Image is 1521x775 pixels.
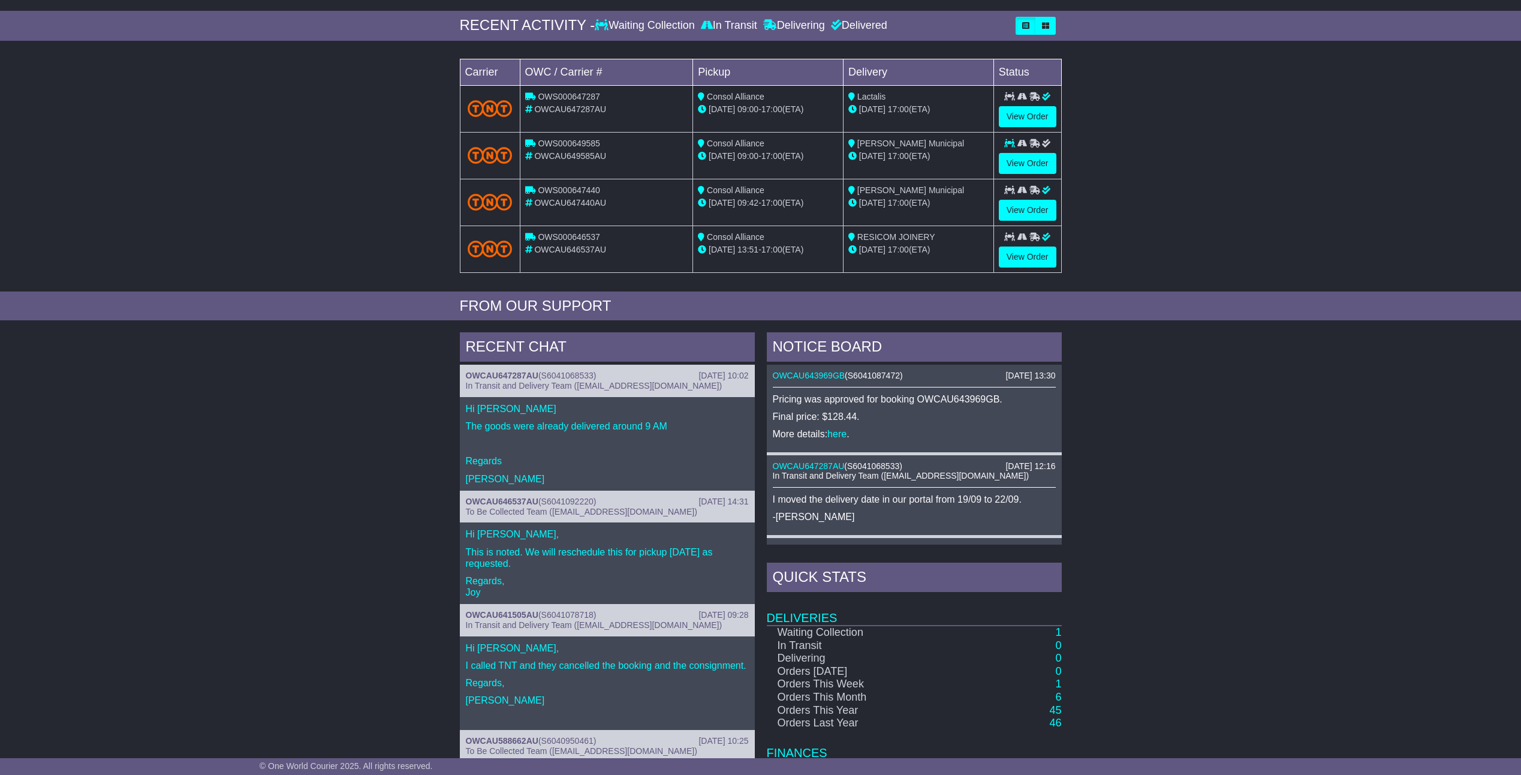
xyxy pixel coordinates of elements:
[888,245,909,254] span: 17:00
[857,139,964,148] span: [PERSON_NAME] Municipal
[466,381,722,390] span: In Transit and Delivery Team ([EMAIL_ADDRESS][DOMAIN_NAME])
[767,595,1062,626] td: Deliveries
[260,761,433,771] span: © One World Courier 2025. All rights reserved.
[698,610,748,620] div: [DATE] 09:28
[1055,678,1061,690] a: 1
[466,677,749,689] p: Regards,
[737,198,758,208] span: 09:42
[707,185,764,195] span: Consol Alliance
[1005,461,1055,471] div: [DATE] 12:16
[468,147,513,163] img: TNT_Domestic.png
[466,736,749,746] div: ( )
[773,371,845,380] a: OWCAU643969GB
[767,730,1062,761] td: Finances
[767,704,945,717] td: Orders This Year
[466,371,538,380] a: OWCAU647287AU
[773,461,1056,471] div: ( )
[698,19,760,32] div: In Transit
[466,610,749,620] div: ( )
[707,139,764,148] span: Consol Alliance
[827,429,847,439] a: here
[460,332,755,365] div: RECENT CHAT
[466,746,697,756] span: To Be Collected Team ([EMAIL_ADDRESS][DOMAIN_NAME])
[857,92,886,101] span: Lactalis
[767,652,945,665] td: Delivering
[828,19,887,32] div: Delivered
[468,241,513,257] img: TNT_Domestic.png
[534,198,606,208] span: OWCAU647440AU
[761,151,782,161] span: 17:00
[466,575,749,598] p: Regards, Joy
[1055,691,1061,703] a: 6
[773,544,845,554] a: OWCAU647287AU
[541,736,594,746] span: S6040950461
[773,428,1056,440] p: More details: .
[541,497,594,506] span: S6041092220
[466,455,749,467] p: Regards
[767,563,1062,595] div: Quick Stats
[993,59,1061,85] td: Status
[466,497,538,506] a: OWCAU646537AU
[773,544,1056,554] div: ( )
[1005,371,1055,381] div: [DATE] 13:30
[888,198,909,208] span: 17:00
[773,471,1029,480] span: In Transit and Delivery Team ([EMAIL_ADDRESS][DOMAIN_NAME])
[466,736,538,746] a: OWCAU588662AU
[737,245,758,254] span: 13:51
[466,642,749,654] p: Hi [PERSON_NAME],
[541,610,594,620] span: S6041078718
[520,59,693,85] td: OWC / Carrier #
[693,59,844,85] td: Pickup
[767,691,945,704] td: Orders This Month
[888,151,909,161] span: 17:00
[1055,626,1061,638] a: 1
[848,371,900,380] span: S6041087472
[761,198,782,208] span: 17:00
[466,610,538,620] a: OWCAU641505AU
[466,507,697,516] span: To Be Collected Team ([EMAIL_ADDRESS][DOMAIN_NAME])
[857,185,964,195] span: [PERSON_NAME] Municipal
[534,104,606,114] span: OWCAU647287AU
[857,232,935,242] span: RESICOM JOINERY
[707,92,764,101] span: Consol Alliance
[698,197,838,209] div: - (ETA)
[534,245,606,254] span: OWCAU646537AU
[460,17,595,34] div: RECENT ACTIVITY -
[1005,544,1055,554] div: [DATE] 10:01
[737,104,758,114] span: 09:00
[538,92,600,101] span: OWS000647287
[707,232,764,242] span: Consol Alliance
[767,332,1062,365] div: NOTICE BOARD
[760,19,828,32] div: Delivering
[466,695,749,706] p: [PERSON_NAME]
[859,151,886,161] span: [DATE]
[859,104,886,114] span: [DATE]
[848,150,989,163] div: (ETA)
[773,494,1056,505] p: I moved the delivery date in our portal from 19/09 to 22/09.
[737,151,758,161] span: 09:00
[541,371,594,380] span: S6041068533
[761,104,782,114] span: 17:00
[460,59,520,85] td: Carrier
[466,660,749,671] p: I called TNT and they cancelled the booking and the consignment.
[767,717,945,730] td: Orders Last Year
[767,665,945,678] td: Orders [DATE]
[698,244,838,256] div: - (ETA)
[1055,639,1061,651] a: 0
[1055,665,1061,677] a: 0
[847,461,899,471] span: S6041068533
[466,420,749,432] p: The goods were already delivered around 9 AM
[709,198,735,208] span: [DATE]
[466,473,749,485] p: [PERSON_NAME]
[767,639,945,653] td: In Transit
[698,736,748,746] div: [DATE] 10:25
[859,198,886,208] span: [DATE]
[773,511,1056,522] p: -[PERSON_NAME]
[538,185,600,195] span: OWS000647440
[466,497,749,507] div: ( )
[1049,717,1061,729] a: 46
[698,371,748,381] div: [DATE] 10:02
[848,197,989,209] div: (ETA)
[859,245,886,254] span: [DATE]
[1055,652,1061,664] a: 0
